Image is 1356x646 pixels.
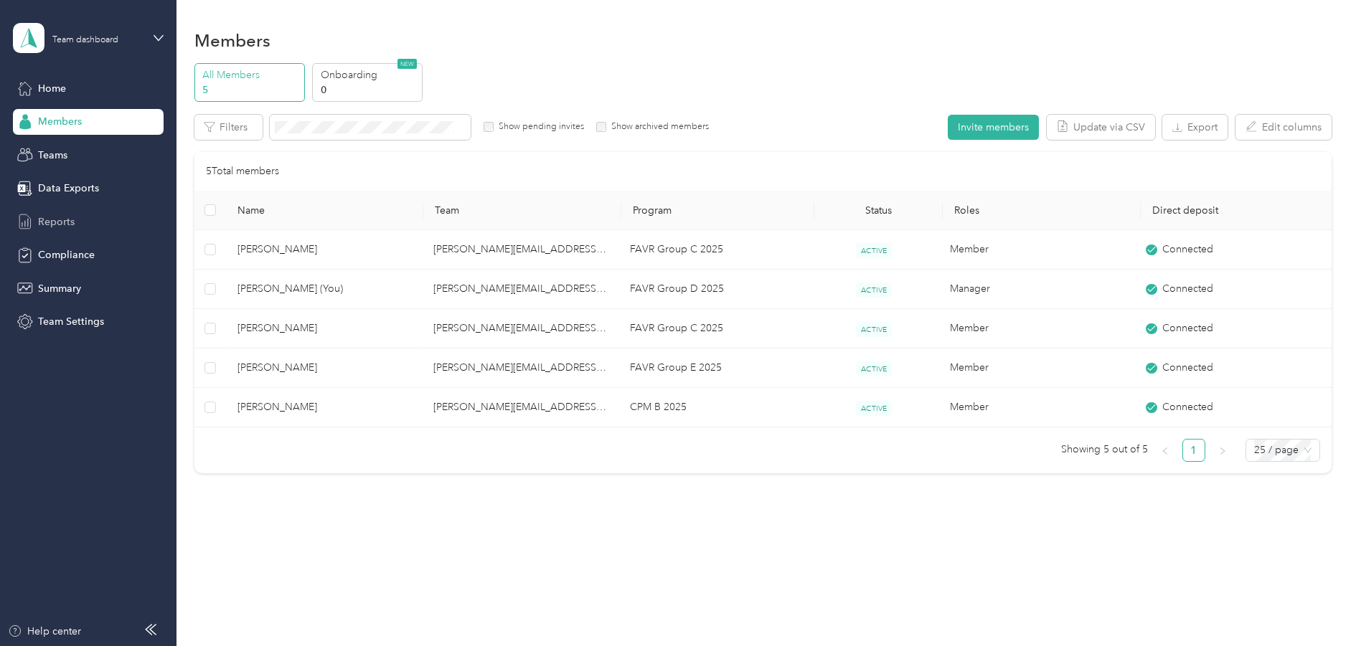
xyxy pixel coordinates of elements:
span: Summary [38,281,81,296]
td: FAVR Group D 2025 [618,270,810,309]
td: Ansley A. Lee (You) [226,270,423,309]
span: NEW [397,59,417,69]
span: ACTIVE [856,361,892,376]
span: Connected [1162,360,1213,376]
button: Edit columns [1235,115,1332,140]
td: Megan Runion [226,388,423,427]
td: FAVR Group C 2025 [618,230,810,270]
p: All Members [202,67,300,82]
span: left [1161,447,1169,455]
span: Name [237,204,413,217]
td: Member [938,230,1135,270]
td: Edward M. Moore [226,348,423,388]
span: [PERSON_NAME] (You) [237,281,411,297]
th: Program [621,191,814,230]
span: Connected [1162,399,1213,415]
button: Help center [8,624,81,639]
button: left [1154,439,1177,462]
span: [PERSON_NAME] [237,242,411,257]
td: Sherri L. Forehand [226,309,423,348]
span: Home [38,81,66,96]
h1: Members [194,33,270,48]
iframe: Everlance-gr Chat Button Frame [1276,566,1356,646]
button: Update via CSV [1047,115,1155,140]
label: Show archived members [606,120,709,133]
p: 5 Total members [206,163,279,179]
td: ansley.lee@optioncare.com [422,230,618,270]
span: Connected [1162,320,1213,336]
td: Manager [938,270,1135,309]
span: Reports [38,214,75,229]
p: Onboarding [321,67,418,82]
button: Export [1162,115,1228,140]
span: Members [38,114,82,129]
td: ansley.lee@optioncare.com [422,388,618,427]
span: ACTIVE [856,322,892,337]
span: Compliance [38,247,95,262]
td: FAVR Group E 2025 [618,348,810,388]
span: Showing 5 out of 5 [1061,439,1148,460]
span: [PERSON_NAME] [237,320,411,336]
td: Member [938,348,1135,388]
td: ansley.lee@optioncare.com [422,348,618,388]
span: Connected [1162,242,1213,257]
th: Status [814,191,943,230]
td: Member [938,309,1135,348]
span: [PERSON_NAME] [237,399,411,415]
th: Roles [943,191,1141,230]
li: 1 [1182,439,1205,462]
button: right [1211,439,1234,462]
button: Invite members [948,115,1039,140]
button: Filters [194,115,263,140]
span: ACTIVE [856,282,892,298]
td: ansley.lee@optioncare.com [422,309,618,348]
span: Data Exports [38,181,99,196]
th: Direct deposit [1141,191,1339,230]
label: Show pending invites [494,120,584,133]
li: Next Page [1211,439,1234,462]
p: 0 [321,82,418,98]
span: [PERSON_NAME] [237,360,411,376]
span: right [1218,447,1227,455]
span: ACTIVE [856,401,892,416]
span: Team Settings [38,314,104,329]
span: Teams [38,148,67,163]
span: 25 / page [1254,440,1312,461]
td: ansley.lee@optioncare.com [422,270,618,309]
td: Member [938,388,1135,427]
td: FAVR Group C 2025 [618,309,810,348]
a: 1 [1183,440,1205,461]
div: Page Size [1246,439,1320,462]
td: Wallace Weaver [226,230,423,270]
th: Name [226,191,424,230]
th: Team [423,191,621,230]
div: Team dashboard [52,36,118,44]
span: ACTIVE [856,243,892,258]
li: Previous Page [1154,439,1177,462]
td: CPM B 2025 [618,388,810,427]
p: 5 [202,82,300,98]
span: Connected [1162,281,1213,297]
